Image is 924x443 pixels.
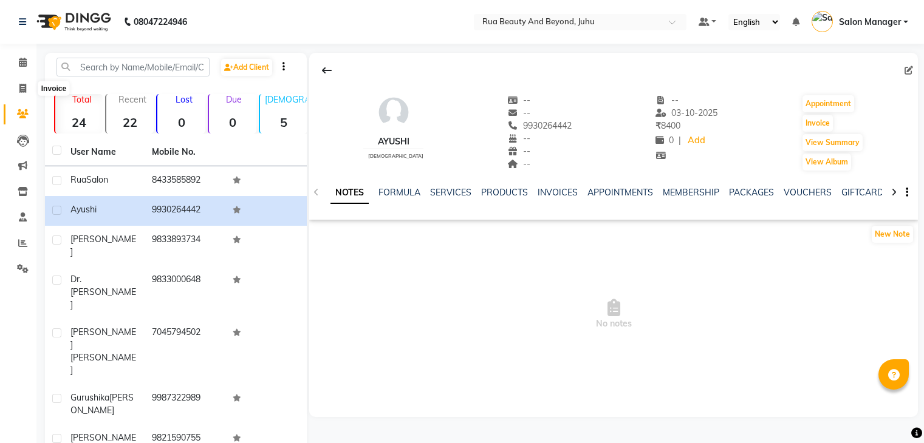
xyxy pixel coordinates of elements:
[145,196,226,226] td: 9930264442
[663,187,719,198] a: MEMBERSHIP
[729,187,774,198] a: PACKAGES
[70,392,109,403] span: Gurushika
[70,326,136,350] span: [PERSON_NAME]
[63,138,145,166] th: User Name
[507,133,530,144] span: --
[70,234,136,257] span: [PERSON_NAME]
[111,94,154,105] p: Recent
[655,95,679,106] span: --
[211,94,256,105] p: Due
[309,254,918,375] span: No notes
[507,107,530,118] span: --
[134,5,187,39] b: 08047224946
[378,187,420,198] a: FORMULA
[873,394,912,431] iframe: chat widget
[38,81,69,96] div: Invoice
[686,132,707,149] a: Add
[145,319,226,384] td: 7045794502
[145,166,226,196] td: 8433585892
[481,187,528,198] a: PRODUCTS
[55,115,103,130] strong: 24
[314,59,340,82] div: Back to Client
[812,11,833,32] img: Salon Manager
[70,286,136,310] span: [PERSON_NAME]
[655,107,717,118] span: 03-10-2025
[784,187,832,198] a: VOUCHERS
[31,5,114,39] img: logo
[375,94,412,130] img: avatar
[538,187,578,198] a: INVOICES
[839,16,901,29] span: Salon Manager
[507,120,572,131] span: 9930264442
[106,115,154,130] strong: 22
[368,153,423,159] span: [DEMOGRAPHIC_DATA]
[507,95,530,106] span: --
[841,187,889,198] a: GIFTCARDS
[679,134,681,147] span: |
[145,138,226,166] th: Mobile No.
[507,146,530,157] span: --
[803,95,854,112] button: Appointment
[145,226,226,266] td: 9833893734
[70,352,136,376] span: [PERSON_NAME]
[803,154,851,171] button: View Album
[872,226,913,243] button: New Note
[655,120,680,131] span: 8400
[655,135,674,146] span: 0
[157,115,205,130] strong: 0
[70,274,81,285] span: Dr.
[70,174,86,185] span: Rua
[56,58,210,76] input: Search by Name/Mobile/Email/Code
[507,158,530,169] span: --
[70,204,97,215] span: Ayushi
[145,384,226,424] td: 9987322989
[655,120,661,131] span: ₹
[587,187,653,198] a: APPOINTMENTS
[145,266,226,319] td: 9833000648
[430,187,471,198] a: SERVICES
[221,59,272,76] a: Add Client
[162,94,205,105] p: Lost
[60,94,103,105] p: Total
[260,115,307,130] strong: 5
[265,94,307,105] p: [DEMOGRAPHIC_DATA]
[330,182,369,204] a: NOTES
[363,135,423,148] div: Ayushi
[803,115,833,132] button: Invoice
[803,134,863,151] button: View Summary
[86,174,108,185] span: Salon
[209,115,256,130] strong: 0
